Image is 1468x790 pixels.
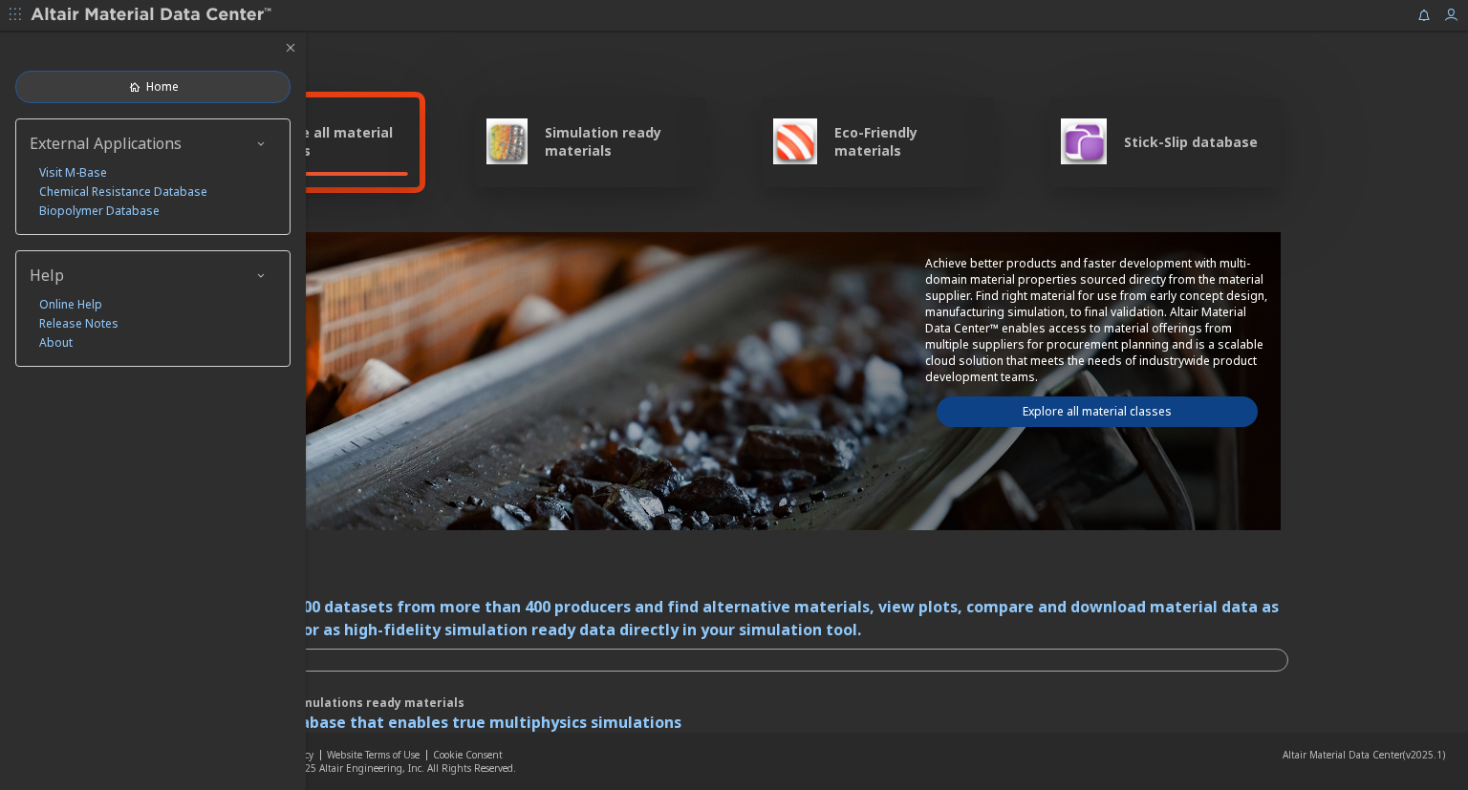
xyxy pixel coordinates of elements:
img: Altair Material Data Center [31,6,274,25]
a: Chemical Resistance Database [39,182,207,202]
span: External Applications [30,133,182,154]
a: Biopolymer Database [39,202,160,221]
a: Website Terms of Use [327,748,420,761]
span: Explore all material classes [259,123,408,160]
a: About [39,333,73,352]
span: Stick-Slip database [1124,133,1258,151]
p: Achieve better products and faster development with multi-domain material properties sourced dire... [925,255,1269,385]
img: Simulation ready materials [486,118,528,164]
p: Instant access to simulations ready materials [180,694,1288,711]
img: Eco-Friendly materials [773,118,817,164]
img: Stick-Slip database [1061,118,1107,164]
a: Home [15,71,291,103]
a: Release Notes [39,314,119,333]
span: Simulation ready materials [545,123,695,160]
span: Home [146,79,179,95]
div: © 2025 Altair Engineering, Inc. All Rights Reserved. [283,761,516,775]
div: (v2025.1) [1283,748,1445,761]
div: Access over 90,000 datasets from more than 400 producers and find alternative materials, view plo... [180,595,1288,641]
a: Visit M-Base [39,163,107,182]
p: A materials database that enables true multiphysics simulations [180,711,1288,734]
span: Help [30,265,64,286]
span: Altair Material Data Center [1283,748,1403,761]
a: Online Help [39,295,102,314]
a: Explore all material classes [937,396,1258,427]
span: Eco-Friendly materials [834,123,982,160]
a: Cookie Consent [433,748,503,761]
